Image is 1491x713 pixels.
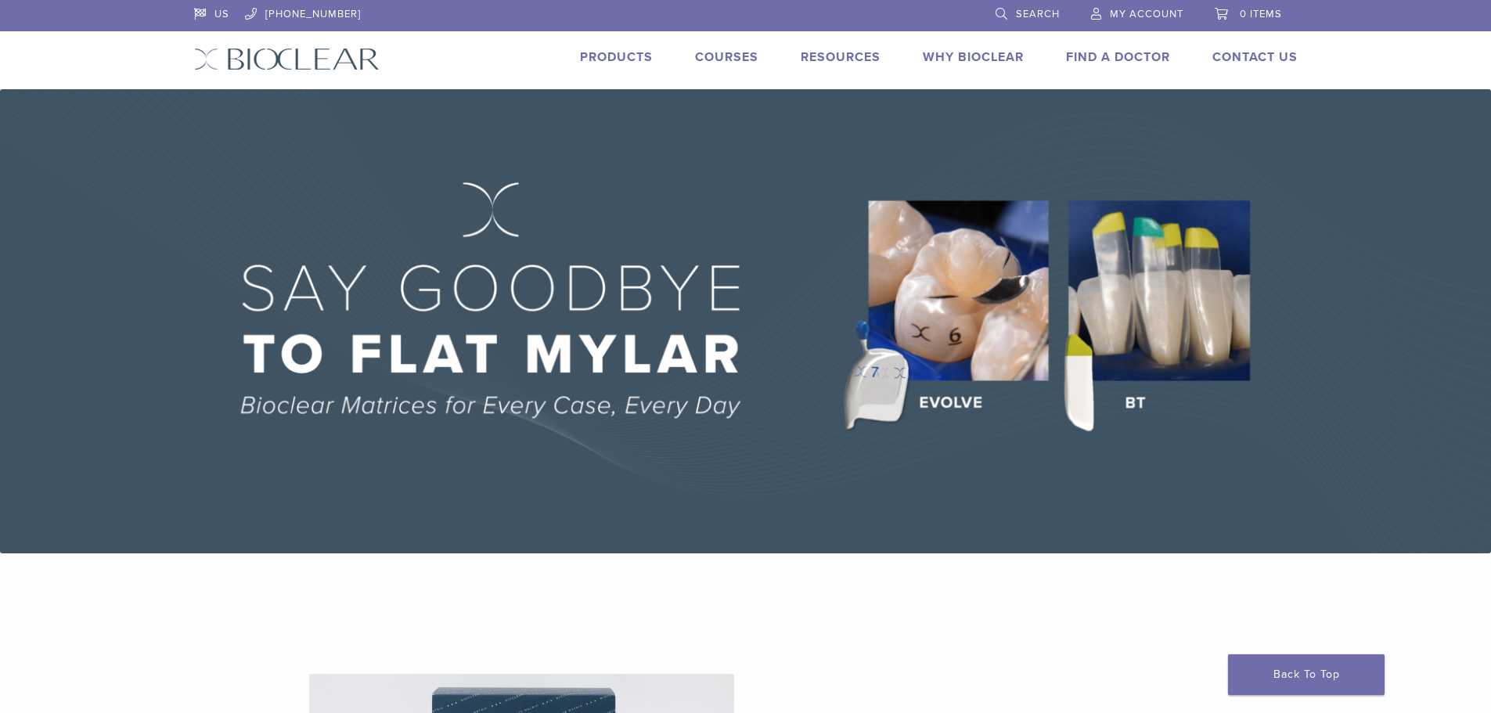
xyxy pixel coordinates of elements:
[1228,654,1385,695] a: Back To Top
[695,49,758,65] a: Courses
[194,48,380,70] img: Bioclear
[801,49,881,65] a: Resources
[1212,49,1298,65] a: Contact Us
[580,49,653,65] a: Products
[1066,49,1170,65] a: Find A Doctor
[1016,8,1060,20] span: Search
[923,49,1024,65] a: Why Bioclear
[1110,8,1183,20] span: My Account
[1240,8,1282,20] span: 0 items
